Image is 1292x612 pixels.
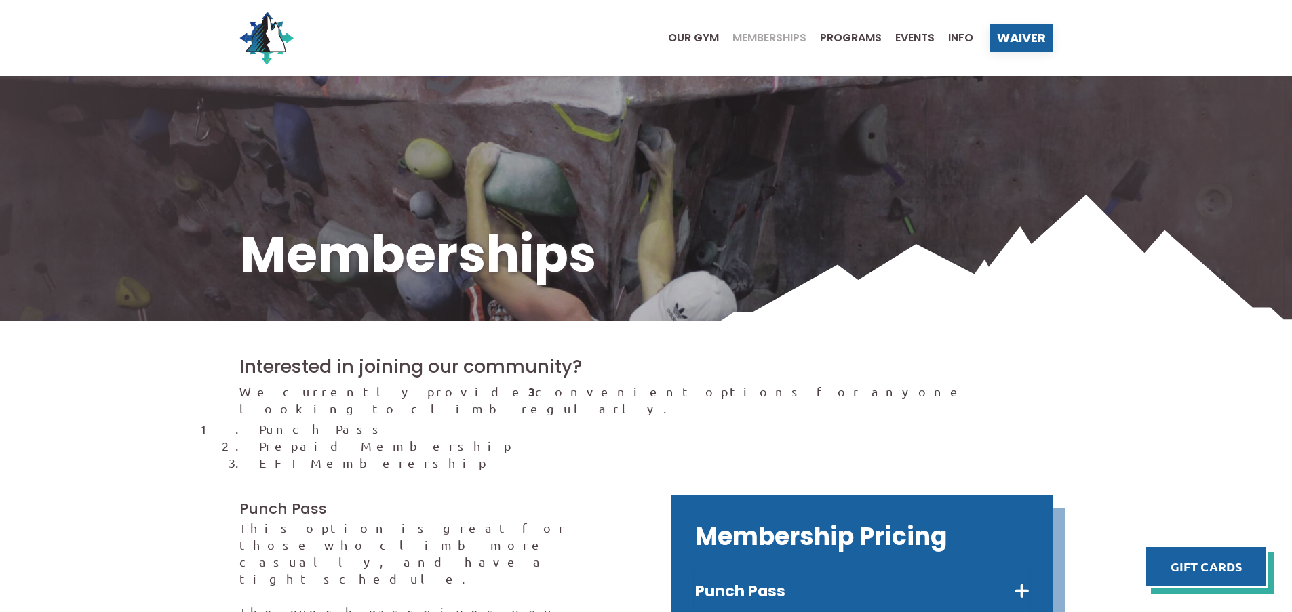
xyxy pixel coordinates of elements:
a: Our Gym [654,33,719,43]
a: Events [882,33,935,43]
li: EFT Memberership [259,454,1053,471]
strong: 3 [528,384,535,399]
p: This option is great for those who climb more casually, and have a tight schedule. [239,519,622,588]
span: Memberships [732,33,806,43]
a: Info [935,33,973,43]
h2: Interested in joining our community? [239,354,1053,380]
span: Info [948,33,973,43]
img: North Wall Logo [239,11,294,65]
li: Prepaid Membership [259,437,1053,454]
span: Programs [820,33,882,43]
h2: Membership Pricing [695,520,1029,554]
p: We currently provide convenient options for anyone looking to climb regularly. [239,383,1053,417]
a: Programs [806,33,882,43]
span: Waiver [997,32,1046,44]
span: Our Gym [668,33,719,43]
a: Waiver [990,24,1053,52]
li: Punch Pass [259,420,1053,437]
h3: Punch Pass [239,499,622,519]
a: Memberships [719,33,806,43]
span: Events [895,33,935,43]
